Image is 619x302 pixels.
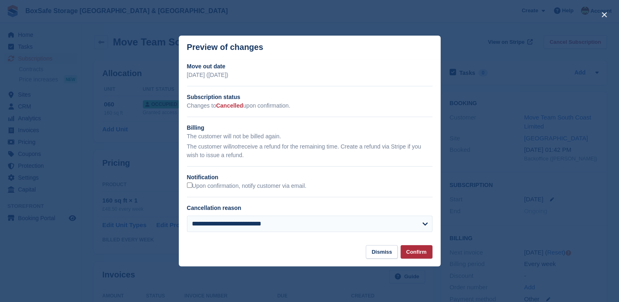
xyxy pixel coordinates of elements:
span: Cancelled [216,102,243,109]
button: Dismiss [366,245,398,259]
p: Preview of changes [187,43,263,52]
button: Confirm [401,245,432,259]
h2: Notification [187,173,432,182]
h2: Subscription status [187,93,432,101]
em: not [231,143,239,150]
p: [DATE] ([DATE]) [187,71,432,79]
label: Upon confirmation, notify customer via email. [187,183,306,190]
label: Cancellation reason [187,205,241,211]
p: Changes to upon confirmation. [187,101,432,110]
input: Upon confirmation, notify customer via email. [187,183,192,188]
p: The customer will receive a refund for the remaining time. Create a refund via Stripe if you wish... [187,142,432,160]
h2: Move out date [187,62,432,71]
button: close [598,8,611,21]
h2: Billing [187,124,432,132]
p: The customer will not be billed again. [187,132,432,141]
